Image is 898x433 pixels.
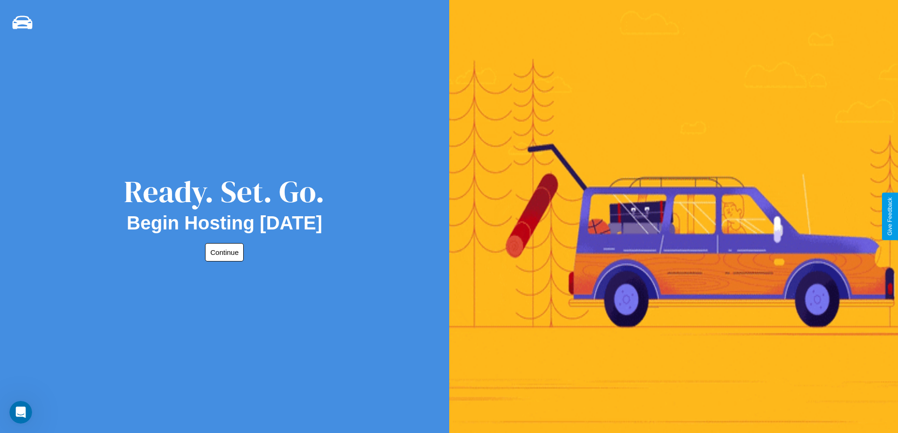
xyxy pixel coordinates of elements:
[9,401,32,424] iframe: Intercom live chat
[205,243,244,261] button: Continue
[887,197,893,236] div: Give Feedback
[124,171,325,212] div: Ready. Set. Go.
[127,212,322,234] h2: Begin Hosting [DATE]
